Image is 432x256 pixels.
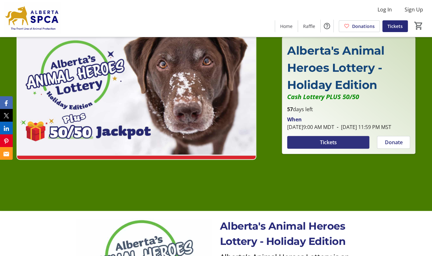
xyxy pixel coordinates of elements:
[287,124,334,131] span: [DATE] 9:00 AM MDT
[220,219,356,249] p: Alberta's Animal Heroes Lottery - Holiday Edition
[303,23,315,30] span: Raffle
[382,20,408,32] a: Tickets
[377,136,410,149] button: Donate
[352,23,375,30] span: Donations
[287,105,410,113] p: days left
[334,124,341,131] span: -
[387,23,403,30] span: Tickets
[413,20,424,31] button: Cart
[275,20,298,32] a: Home
[334,124,391,131] span: [DATE] 11:59 PM MST
[372,4,397,15] button: Log In
[320,138,337,146] span: Tickets
[298,20,320,32] a: Raffle
[405,6,423,13] span: Sign Up
[287,92,359,101] em: Cash Lottery PLUS 50/50
[4,3,60,34] img: Alberta SPCA's Logo
[17,25,257,160] img: Campaign CTA Media Photo
[287,106,293,113] span: 57
[287,136,369,149] button: Tickets
[321,20,333,32] button: Help
[280,23,293,30] span: Home
[385,138,402,146] span: Donate
[287,116,302,123] div: When
[339,20,380,32] a: Donations
[378,6,392,13] span: Log In
[400,4,428,15] button: Sign Up
[287,44,384,92] span: Alberta's Animal Heroes Lottery - Holiday Edition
